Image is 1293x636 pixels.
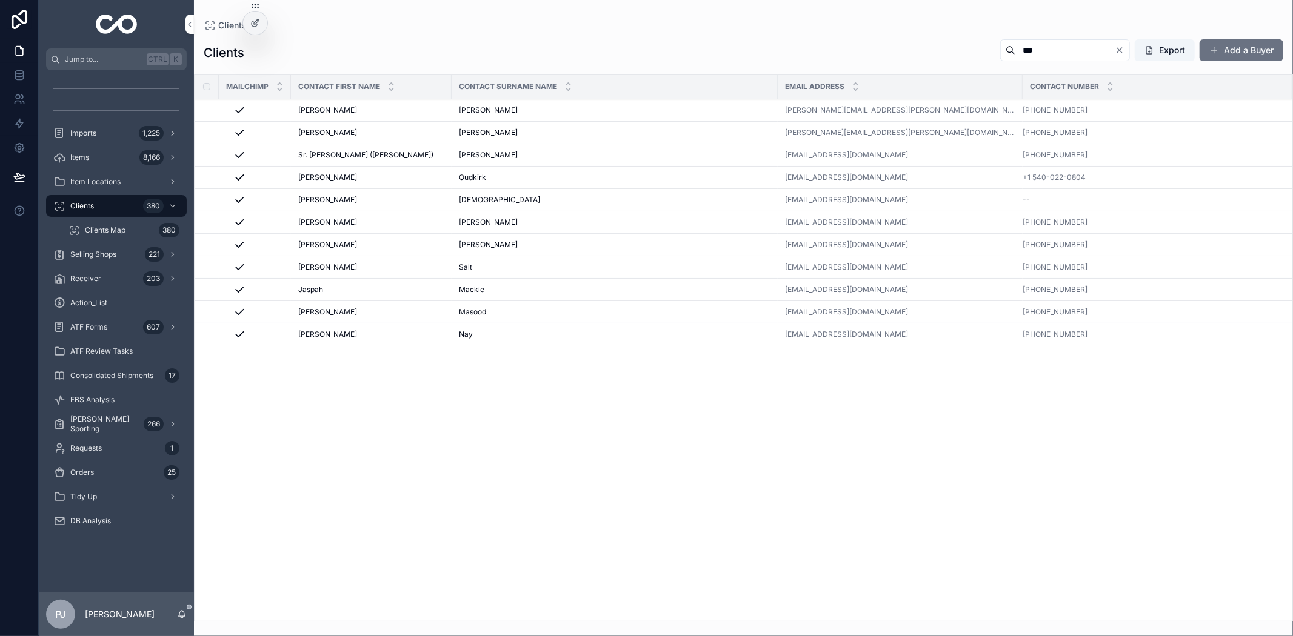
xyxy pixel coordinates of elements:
span: [PERSON_NAME] [459,240,518,250]
span: [PERSON_NAME] [298,217,357,227]
a: [PHONE_NUMBER] [1023,217,1088,227]
h1: Clients [204,44,244,61]
span: [PERSON_NAME] [298,307,357,317]
a: [EMAIL_ADDRESS][DOMAIN_NAME] [785,307,908,317]
span: [PERSON_NAME] [459,150,518,160]
span: ATF Review Tasks [70,346,133,356]
span: Clients Map [85,225,125,235]
a: [PERSON_NAME][EMAIL_ADDRESS][PERSON_NAME][DOMAIN_NAME] [785,128,1015,137]
a: [PHONE_NUMBER] [1023,240,1278,250]
span: [PERSON_NAME] [459,128,518,137]
a: [EMAIL_ADDRESS][DOMAIN_NAME] [785,173,908,182]
span: Requests [70,443,102,453]
div: 25 [164,465,179,480]
a: ATF Forms607 [46,316,187,338]
a: Requests1 [46,437,187,459]
div: 8,166 [139,150,164,165]
a: [EMAIL_ADDRESS][DOMAIN_NAME] [785,330,908,339]
a: DB Analysis [46,510,187,532]
button: Add a Buyer [1200,39,1283,61]
a: [PHONE_NUMBER] [1023,262,1088,272]
a: [PERSON_NAME] [298,105,444,115]
div: 17 [165,368,179,383]
a: [PHONE_NUMBER] [1023,285,1278,294]
a: Sr. [PERSON_NAME] ([PERSON_NAME]) [298,150,444,160]
img: App logo [96,15,138,34]
a: [EMAIL_ADDRESS][DOMAIN_NAME] [785,217,1015,227]
a: [EMAIL_ADDRESS][DOMAIN_NAME] [785,262,908,272]
span: Oudkirk [459,173,486,182]
span: Jaspah [298,285,323,294]
span: [DEMOGRAPHIC_DATA] [459,195,540,205]
div: 266 [144,417,164,431]
div: 1,225 [139,126,164,141]
span: Selling Shops [70,250,116,259]
span: PJ [56,607,66,621]
a: Nay [459,330,770,339]
a: Selling Shops221 [46,243,187,265]
a: Clients Map380 [61,219,187,241]
p: [PERSON_NAME] [85,608,155,620]
div: 203 [143,271,164,286]
a: [PERSON_NAME] [459,105,770,115]
a: [PERSON_NAME] [298,217,444,227]
span: [PERSON_NAME] [298,330,357,339]
button: Export [1135,39,1195,61]
a: [PHONE_NUMBER] [1023,105,1278,115]
span: Ctrl [147,53,169,65]
a: [PERSON_NAME] [298,307,444,317]
a: [PERSON_NAME] Sporting266 [46,413,187,435]
a: [PHONE_NUMBER] [1023,262,1278,272]
span: Nay [459,330,473,339]
a: [EMAIL_ADDRESS][DOMAIN_NAME] [785,307,1015,317]
a: [EMAIL_ADDRESS][DOMAIN_NAME] [785,240,908,250]
a: FBS Analysis [46,389,187,411]
a: [PERSON_NAME] [459,217,770,227]
a: [PHONE_NUMBER] [1023,217,1278,227]
span: [PERSON_NAME] Sporting [70,414,139,434]
a: Tidy Up [46,486,187,508]
a: Clients380 [46,195,187,217]
span: [PERSON_NAME] [298,262,357,272]
a: [PERSON_NAME] [459,128,770,137]
a: [PHONE_NUMBER] [1023,330,1278,339]
span: ATF Forms [70,322,107,332]
a: [PERSON_NAME][EMAIL_ADDRESS][PERSON_NAME][DOMAIN_NAME] [785,105,1015,115]
a: [PHONE_NUMBER] [1023,105,1088,115]
span: FBS Analysis [70,395,115,405]
a: [PHONE_NUMBER] [1023,330,1088,339]
span: MailChimp [226,82,269,91]
div: 607 [143,320,164,334]
a: Jaspah [298,285,444,294]
a: [EMAIL_ADDRESS][DOMAIN_NAME] [785,285,1015,294]
span: Jump to... [65,55,142,64]
a: -- [1023,195,1278,205]
a: [EMAIL_ADDRESS][DOMAIN_NAME] [785,240,1015,250]
span: Action_List [70,298,107,308]
span: Tidy Up [70,492,97,502]
a: [PHONE_NUMBER] [1023,307,1278,317]
a: Mackie [459,285,770,294]
a: [DEMOGRAPHIC_DATA] [459,195,770,205]
div: scrollable content [39,70,194,548]
a: [EMAIL_ADDRESS][DOMAIN_NAME] [785,195,908,205]
a: [PERSON_NAME] [298,262,444,272]
div: 1 [165,441,179,455]
span: Masood [459,307,486,317]
span: Clients [218,19,247,31]
a: Masood [459,307,770,317]
a: Imports1,225 [46,122,187,144]
a: +1 540-022-0804 [1023,173,1278,182]
span: [PERSON_NAME] [459,217,518,227]
a: Action_List [46,292,187,314]
a: [EMAIL_ADDRESS][DOMAIN_NAME] [785,262,1015,272]
a: [PERSON_NAME] [298,240,444,250]
a: [EMAIL_ADDRESS][DOMAIN_NAME] [785,195,1015,205]
span: Mackie [459,285,484,294]
a: [PHONE_NUMBER] [1023,285,1088,294]
a: [EMAIL_ADDRESS][DOMAIN_NAME] [785,330,1015,339]
a: [EMAIL_ADDRESS][DOMAIN_NAME] [785,173,1015,182]
a: [PERSON_NAME] [459,240,770,250]
a: [PHONE_NUMBER] [1023,150,1278,160]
